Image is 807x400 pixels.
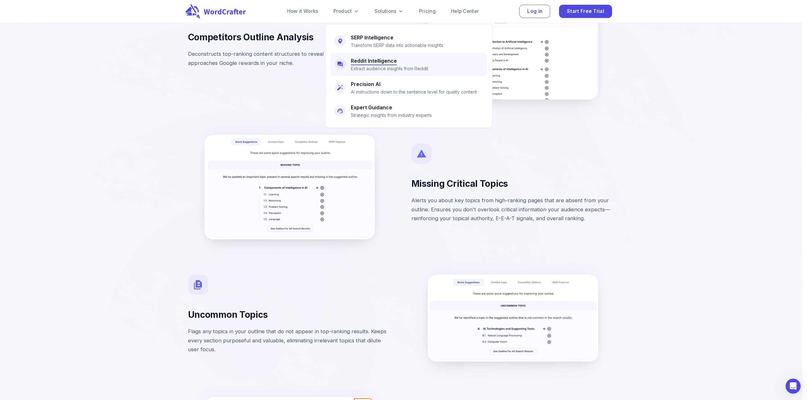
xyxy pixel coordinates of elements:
p: Flags any topics in your outline that do not appear in top-ranking results. Keeps every section p... [188,327,391,354]
span: Log in [527,7,542,16]
a: Product [333,8,359,15]
a: SERP IntelligenceTransform SERP data into actionable insights [331,29,487,53]
span: Start Free Trial [567,7,604,16]
p: Deconstructs top-ranking content structures to reveal the proven patterns and approaches Google r... [188,49,391,67]
a: Pricing [419,8,436,15]
img: Uncommon Topics [428,275,598,362]
a: Solutions [374,8,404,15]
h4: Uncommon Topics [188,309,391,321]
p: Extract audience insights from Reddit [351,65,428,72]
p: Strategic insights from industry experts [351,112,432,119]
h4: Competitors Outline Analysis [188,31,391,43]
h4: Missing Critical Topics [411,178,615,190]
h6: Precision AI [351,80,380,89]
iframe: Intercom live chat [786,379,801,394]
h6: Expert Guidance [351,103,392,112]
p: AI instructions down to the sentence level for quality content [351,89,477,95]
a: Reddit IntelligenceExtract audience insights from Reddit [331,53,487,76]
img: Missing Critical Topics [204,135,375,239]
p: Alerts you about key topics from high-ranking pages that are absent from your outline. Ensures yo... [411,196,615,223]
h6: Reddit Intelligence [351,56,397,65]
p: Transform SERP data into actionable insights [351,42,443,49]
a: Help Center [451,8,479,15]
a: Expert GuidanceStrategic insights from industry experts [331,99,487,123]
a: Precision AIAI instructions down to the sentence level for quality content [331,76,487,99]
a: How it Works [287,8,318,15]
h6: SERP Intelligence [351,33,393,42]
